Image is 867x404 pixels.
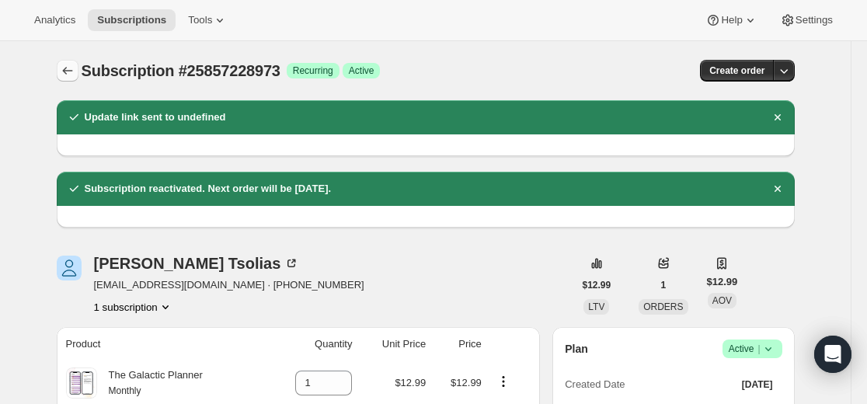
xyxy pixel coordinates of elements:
span: $12.99 [451,377,482,388]
span: [DATE] [742,378,773,391]
div: The Galactic Planner [97,367,203,399]
span: LTV [588,301,604,312]
button: $12.99 [573,274,621,296]
button: Create order [700,60,774,82]
h2: Subscription reactivated. Next order will be [DATE]. [85,181,332,197]
img: product img [68,367,95,399]
button: Product actions [94,299,173,315]
h2: Plan [565,341,588,357]
button: Analytics [25,9,85,31]
span: Recurring [293,64,333,77]
span: | [757,343,760,355]
span: Help [721,14,742,26]
span: $12.99 [395,377,426,388]
span: Settings [796,14,833,26]
span: Active [349,64,374,77]
button: Dismiss notification [767,178,789,200]
button: Subscriptions [57,60,78,82]
button: Product actions [491,373,516,390]
span: [EMAIL_ADDRESS][DOMAIN_NAME] · [PHONE_NUMBER] [94,277,364,293]
button: [DATE] [733,374,782,395]
span: Subscription #25857228973 [82,62,280,79]
th: Quantity [266,327,357,361]
span: ORDERS [643,301,683,312]
button: Tools [179,9,237,31]
span: 1 [661,279,667,291]
div: Open Intercom Messenger [814,336,851,373]
button: Dismiss notification [767,106,789,128]
th: Unit Price [357,327,430,361]
span: $12.99 [707,274,738,290]
button: Settings [771,9,842,31]
div: [PERSON_NAME] Tsolias [94,256,300,271]
small: Monthly [109,385,141,396]
th: Product [57,327,266,361]
span: Create order [709,64,764,77]
span: Analytics [34,14,75,26]
span: $12.99 [583,279,611,291]
span: Created Date [565,377,625,392]
h2: Update link sent to undefined [85,110,226,125]
span: Subscriptions [97,14,166,26]
span: AOV [712,295,732,306]
button: Help [696,9,767,31]
th: Price [430,327,486,361]
span: Active [729,341,776,357]
button: 1 [652,274,676,296]
button: Subscriptions [88,9,176,31]
span: Tools [188,14,212,26]
span: Sophia Tsolias [57,256,82,280]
